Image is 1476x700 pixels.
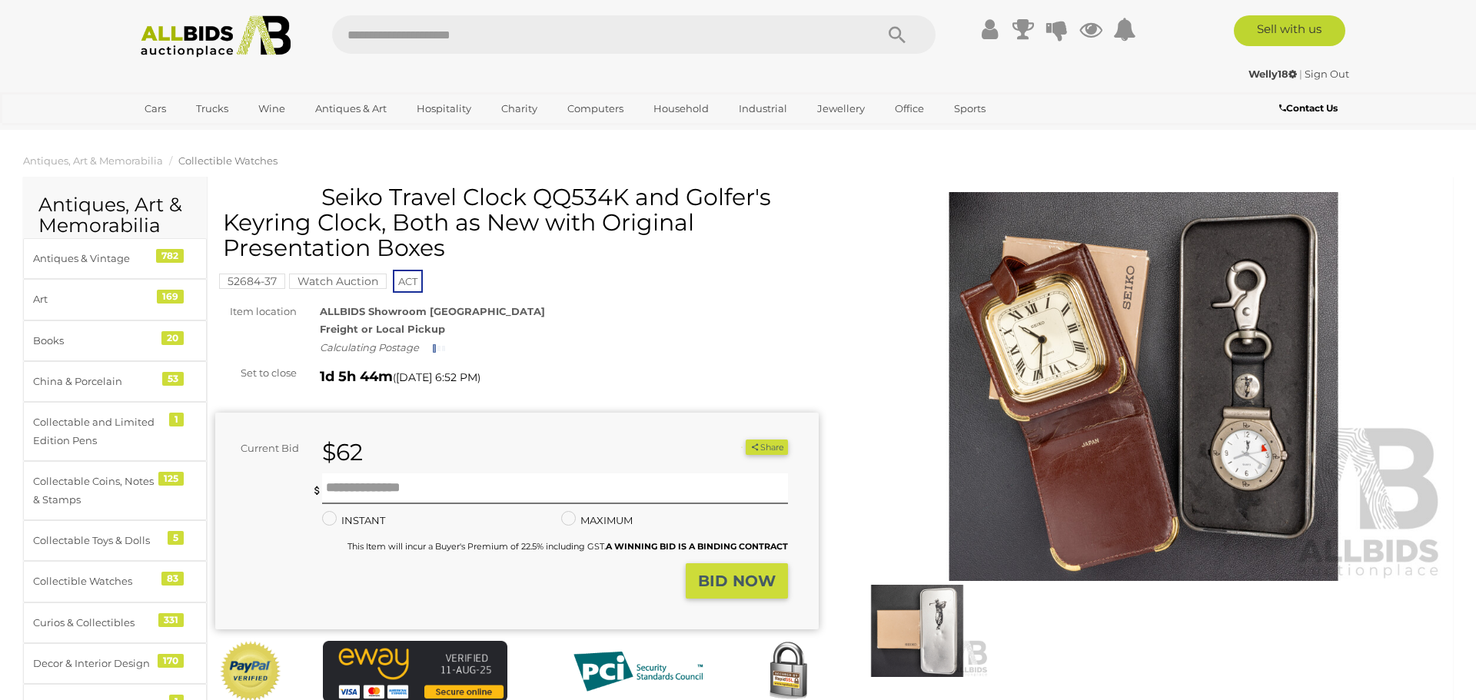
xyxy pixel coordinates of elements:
[248,96,295,121] a: Wine
[842,192,1445,581] img: Seiko Travel Clock QQ534K and Golfer's Keyring Clock, Both as New with Original Presentation Boxes
[320,368,393,385] strong: 1d 5h 44m
[33,413,160,450] div: Collectable and Limited Edition Pens
[33,572,160,590] div: Collectible Watches
[157,290,184,304] div: 169
[305,96,397,121] a: Antiques & Art
[1248,68,1299,80] a: Welly18
[320,305,545,317] strong: ALLBIDS Showroom [GEOGRAPHIC_DATA]
[396,370,477,384] span: [DATE] 6:52 PM
[846,585,989,677] img: Seiko Travel Clock QQ534K and Golfer's Keyring Clock, Both as New with Original Presentation Boxes
[491,96,547,121] a: Charity
[33,290,160,308] div: Art
[1299,68,1302,80] span: |
[38,194,191,237] h2: Antiques, Art & Memorabilia
[135,121,264,147] a: [GEOGRAPHIC_DATA]
[557,96,633,121] a: Computers
[156,249,184,263] div: 782
[168,531,184,545] div: 5
[407,96,481,121] a: Hospitality
[289,274,387,289] mark: Watch Auction
[807,96,875,121] a: Jewellery
[23,561,207,602] a: Collectible Watches 83
[643,96,719,121] a: Household
[23,361,207,402] a: China & Porcelain 53
[135,96,176,121] a: Cars
[1248,68,1297,80] strong: Welly18
[132,15,299,58] img: Allbids.com.au
[215,440,311,457] div: Current Bid
[158,613,184,627] div: 331
[1279,102,1338,114] b: Contact Us
[33,332,160,350] div: Books
[944,96,996,121] a: Sports
[169,413,184,426] div: 1
[561,512,633,529] label: MAXIMUM
[746,440,788,456] button: Share
[320,341,419,353] i: Calculating Postage
[289,275,387,287] a: Watch Auction
[161,572,184,586] div: 83
[729,96,797,121] a: Industrial
[23,643,207,684] a: Decor & Interior Design 170
[859,15,936,54] button: Search
[33,655,160,672] div: Decor & Interior Design
[33,532,160,549] div: Collectable Toys & Dolls
[1305,68,1349,80] a: Sign Out
[33,614,160,632] div: Curios & Collectibles
[686,563,788,599] button: BID NOW
[606,541,788,552] b: A WINNING BID IS A BINDING CONTRACT
[204,364,308,382] div: Set to close
[23,238,207,279] a: Antiques & Vintage 782
[186,96,238,121] a: Trucks
[178,154,278,167] a: Collectible Watches
[23,320,207,361] a: Books 20
[161,331,184,345] div: 20
[33,473,160,509] div: Collectable Coins, Notes & Stamps
[347,541,788,552] small: This Item will incur a Buyer's Premium of 22.5% including GST.
[698,572,776,590] strong: BID NOW
[322,512,385,529] label: INSTANT
[885,96,934,121] a: Office
[204,303,308,320] div: Item location
[1234,15,1345,46] a: Sell with us
[33,250,160,267] div: Antiques & Vintage
[728,440,743,455] li: Watch this item
[219,275,285,287] a: 52684-37
[393,371,480,383] span: ( )
[1279,100,1341,117] a: Contact Us
[322,438,363,466] strong: $62
[219,274,285,289] mark: 52684-37
[320,323,445,335] strong: Freight or Local Pickup
[162,372,184,386] div: 53
[23,461,207,520] a: Collectable Coins, Notes & Stamps 125
[23,402,207,461] a: Collectable and Limited Edition Pens 1
[223,184,815,260] h1: Seiko Travel Clock QQ534K and Golfer's Keyring Clock, Both as New with Original Presentation Boxes
[23,520,207,561] a: Collectable Toys & Dolls 5
[393,270,423,293] span: ACT
[23,154,163,167] a: Antiques, Art & Memorabilia
[23,279,207,320] a: Art 169
[433,344,445,353] img: small-loading.gif
[158,472,184,486] div: 125
[158,654,184,668] div: 170
[23,602,207,643] a: Curios & Collectibles 331
[33,373,160,390] div: China & Porcelain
